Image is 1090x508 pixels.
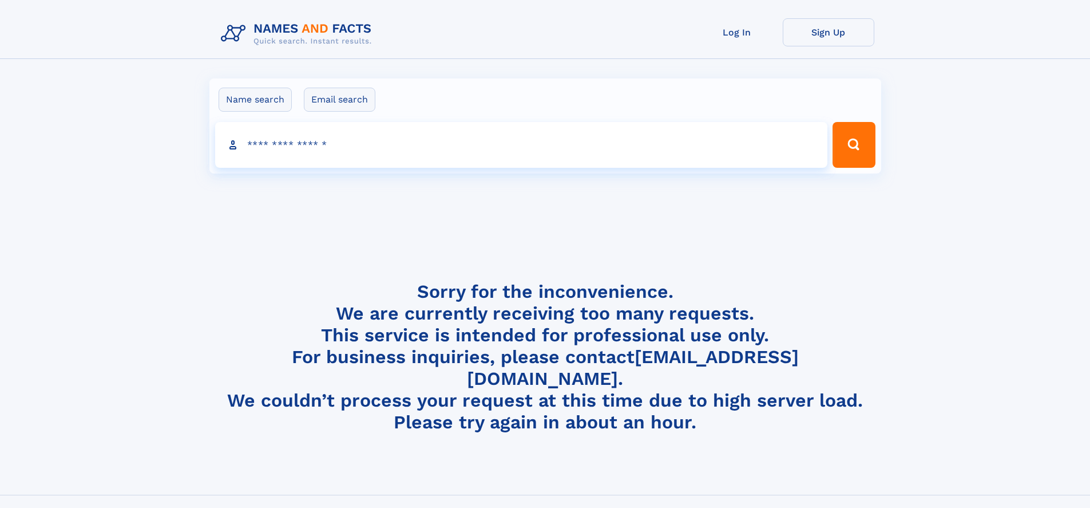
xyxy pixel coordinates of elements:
[216,281,874,434] h4: Sorry for the inconvenience. We are currently receiving too many requests. This service is intend...
[467,346,799,389] a: [EMAIL_ADDRESS][DOMAIN_NAME]
[691,18,783,46] a: Log In
[215,122,828,168] input: search input
[219,88,292,112] label: Name search
[304,88,375,112] label: Email search
[783,18,874,46] a: Sign Up
[216,18,381,49] img: Logo Names and Facts
[833,122,875,168] button: Search Button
